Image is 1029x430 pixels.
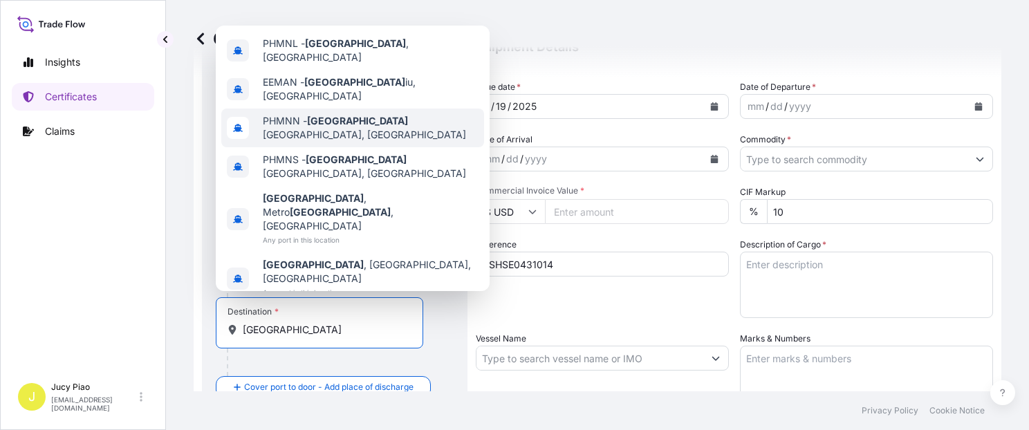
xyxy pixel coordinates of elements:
[476,238,517,252] label: Reference
[740,133,791,147] label: Commodity
[508,98,511,115] div: /
[703,346,728,371] button: Show suggestions
[194,28,354,50] p: Get a Certificate
[263,191,479,233] span: , Metro , [GEOGRAPHIC_DATA]
[482,151,501,167] div: month,
[476,346,703,371] input: Type to search vessel name or IMO
[740,199,767,224] div: %
[740,80,816,94] span: Date of Departure
[263,192,364,204] b: [GEOGRAPHIC_DATA]
[263,37,479,64] span: PHMNL - , [GEOGRAPHIC_DATA]
[520,151,523,167] div: /
[263,286,479,299] span: Any port in this location
[746,98,766,115] div: month,
[263,259,364,270] b: [GEOGRAPHIC_DATA]
[523,151,548,167] div: year,
[45,55,80,69] p: Insights
[244,380,414,394] span: Cover port to door - Add place of discharge
[28,390,35,404] span: J
[740,185,786,199] label: CIF Markup
[243,323,406,337] input: Destination
[494,98,508,115] div: day,
[476,185,729,196] span: Commercial Invoice Value
[51,395,137,412] p: [EMAIL_ADDRESS][DOMAIN_NAME]
[703,95,725,118] button: Calendar
[767,199,993,224] input: Enter percentage between 0 and 24%
[505,151,520,167] div: day,
[263,233,479,247] span: Any port in this location
[306,153,407,165] b: [GEOGRAPHIC_DATA]
[216,26,490,291] div: Show suggestions
[740,332,810,346] label: Marks & Numbers
[476,133,532,147] span: Date of Arrival
[967,95,990,118] button: Calendar
[766,98,769,115] div: /
[263,258,479,286] span: , [GEOGRAPHIC_DATA], [GEOGRAPHIC_DATA]
[545,199,729,224] input: Enter amount
[967,147,992,171] button: Show suggestions
[769,98,784,115] div: day,
[788,98,813,115] div: year,
[476,332,526,346] label: Vessel Name
[307,115,408,127] b: [GEOGRAPHIC_DATA]
[511,98,538,115] div: year,
[929,405,985,416] p: Cookie Notice
[784,98,788,115] div: /
[476,80,521,94] span: Issue date
[290,206,391,218] b: [GEOGRAPHIC_DATA]
[476,252,729,277] input: Enter booking reference
[740,238,826,252] label: Description of Cargo
[45,90,97,104] p: Certificates
[228,306,279,317] div: Destination
[741,147,967,171] input: Type to search commodity
[263,153,479,180] span: PHMNS - [GEOGRAPHIC_DATA], [GEOGRAPHIC_DATA]
[304,76,405,88] b: [GEOGRAPHIC_DATA]
[263,75,479,103] span: EEMAN - iu, [GEOGRAPHIC_DATA]
[263,114,479,142] span: PHMNN - [GEOGRAPHIC_DATA], [GEOGRAPHIC_DATA]
[45,124,75,138] p: Claims
[862,405,918,416] p: Privacy Policy
[491,98,494,115] div: /
[51,382,137,393] p: Jucy Piao
[703,148,725,170] button: Calendar
[305,37,406,49] b: [GEOGRAPHIC_DATA]
[501,151,505,167] div: /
